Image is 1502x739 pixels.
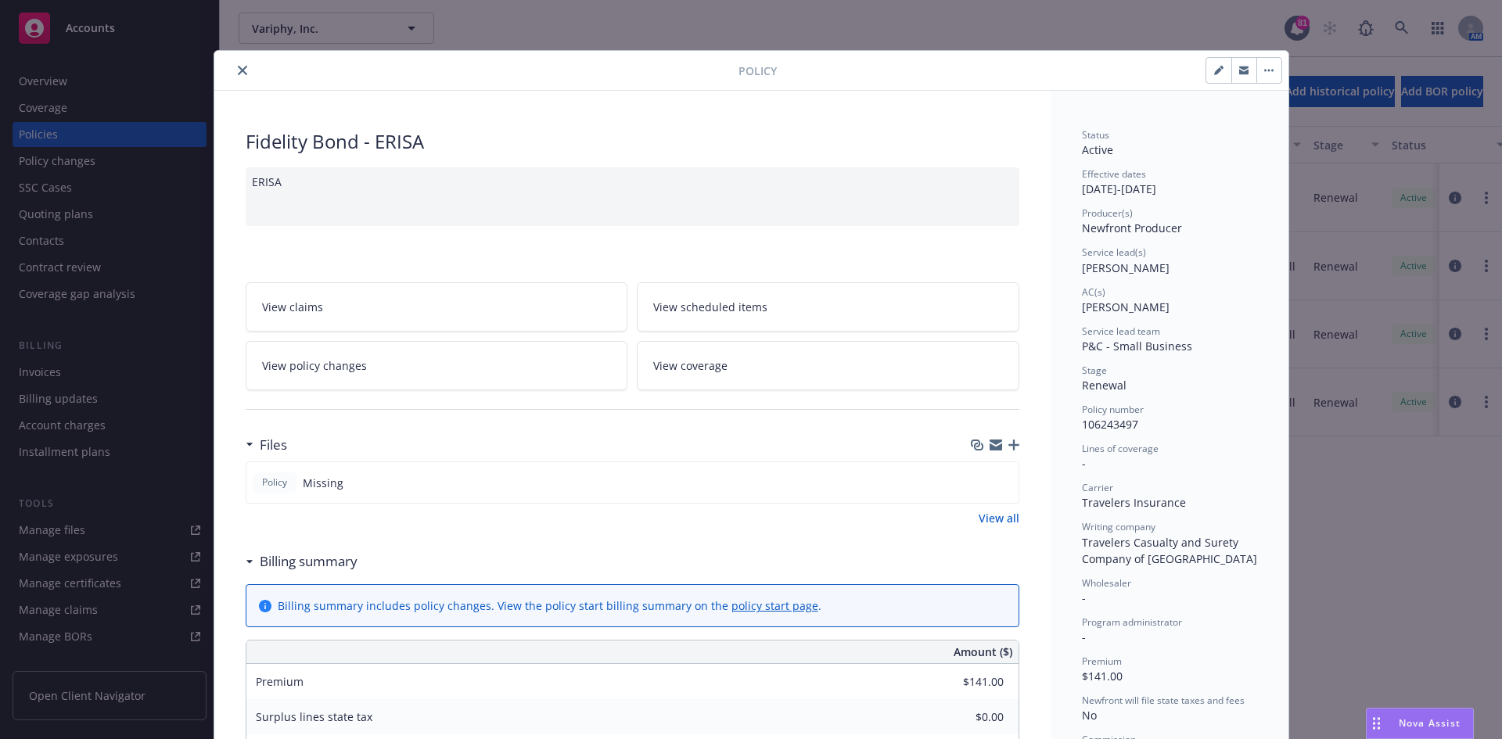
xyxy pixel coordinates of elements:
a: View scheduled items [637,282,1019,332]
div: Billing summary [246,551,358,572]
a: View all [979,510,1019,526]
span: Nova Assist [1399,716,1461,730]
span: Wholesaler [1082,576,1131,590]
span: Policy [738,63,777,79]
span: Producer(s) [1082,206,1133,220]
div: Drag to move [1367,709,1386,738]
span: Writing company [1082,520,1155,533]
a: View claims [246,282,628,332]
span: Policy number [1082,403,1144,416]
span: Renewal [1082,378,1126,393]
h3: Billing summary [260,551,358,572]
span: [PERSON_NAME] [1082,260,1170,275]
span: View claims [262,299,323,315]
span: - [1082,630,1086,644]
div: Billing summary includes policy changes. View the policy start billing summary on the . [278,597,821,614]
a: View policy changes [246,341,628,390]
span: [PERSON_NAME] [1082,300,1170,314]
div: Fidelity Bond - ERISA [246,128,1019,155]
span: 106243497 [1082,417,1138,432]
span: Travelers Casualty and Surety Company of [GEOGRAPHIC_DATA] [1082,535,1257,566]
input: 0.00 [911,705,1013,729]
span: Status [1082,128,1109,142]
span: View policy changes [262,357,367,374]
span: $141.00 [1082,669,1123,683]
span: Service lead team [1082,325,1160,338]
span: Premium [1082,655,1122,668]
span: Premium [256,674,304,689]
input: 0.00 [911,670,1013,694]
a: View coverage [637,341,1019,390]
span: Service lead(s) [1082,246,1146,259]
span: No [1082,708,1097,723]
span: Travelers Insurance [1082,495,1186,510]
span: Carrier [1082,481,1113,494]
span: Effective dates [1082,167,1146,181]
span: P&C - Small Business [1082,339,1192,353]
span: View scheduled items [653,299,767,315]
div: Files [246,435,287,455]
h3: Files [260,435,287,455]
span: Lines of coverage [1082,442,1159,455]
span: Active [1082,142,1113,157]
span: Newfront will file state taxes and fees [1082,694,1245,707]
div: ERISA [246,167,1019,226]
span: Missing [303,475,343,491]
span: Program administrator [1082,615,1182,629]
span: Stage [1082,364,1107,377]
span: Amount ($) [954,644,1012,660]
span: - [1082,456,1086,471]
button: Nova Assist [1366,708,1474,739]
span: - [1082,590,1086,605]
span: Surplus lines state tax [256,709,372,724]
a: policy start page [731,598,818,613]
button: close [233,61,252,80]
span: Newfront Producer [1082,221,1182,235]
div: [DATE] - [DATE] [1082,167,1257,197]
span: Policy [259,475,290,490]
span: AC(s) [1082,285,1105,299]
span: View coverage [653,357,728,374]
